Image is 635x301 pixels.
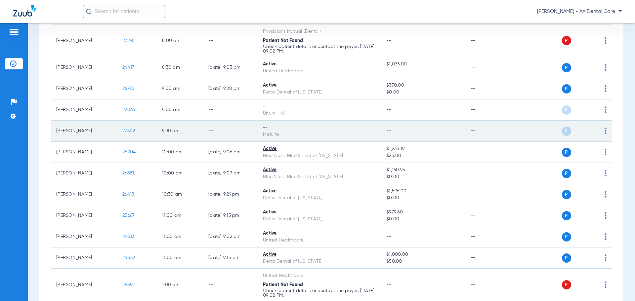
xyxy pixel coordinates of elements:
[263,28,376,35] div: Physicians Mutual (Dental)
[386,251,460,258] span: $1,000.00
[51,205,117,226] td: [PERSON_NAME]
[605,85,607,92] img: group-dot-blue.svg
[386,188,460,195] span: $1,596.00
[605,282,607,288] img: group-dot-blue.svg
[203,24,258,57] td: --
[122,171,134,175] span: 26681
[605,128,607,134] img: group-dot-blue.svg
[562,169,571,178] span: P
[203,57,258,78] td: [DATE] 9:03 PM
[465,226,510,247] td: --
[562,63,571,72] span: P
[203,184,258,205] td: [DATE] 9:21 PM
[386,129,391,133] span: --
[562,253,571,263] span: P
[562,148,571,157] span: P
[465,78,510,99] td: --
[203,121,258,142] td: --
[51,247,117,269] td: [PERSON_NAME]
[203,163,258,184] td: [DATE] 9:07 PM
[562,105,571,115] span: P
[157,57,203,78] td: 8:30 AM
[465,142,510,163] td: --
[157,24,203,57] td: 8:00 AM
[605,212,607,219] img: group-dot-blue.svg
[122,38,135,43] span: 27295
[386,173,460,180] span: $0.00
[605,170,607,176] img: group-dot-blue.svg
[157,184,203,205] td: 10:30 AM
[122,107,135,112] span: 22065
[263,173,376,180] div: Blue Cross Blue Shield of [US_STATE]
[605,37,607,44] img: group-dot-blue.svg
[263,230,376,237] div: Active
[605,233,607,240] img: group-dot-blue.svg
[465,121,510,142] td: --
[51,184,117,205] td: [PERSON_NAME]
[465,24,510,57] td: --
[263,61,376,68] div: Active
[465,57,510,78] td: --
[51,57,117,78] td: [PERSON_NAME]
[51,142,117,163] td: [PERSON_NAME]
[157,247,203,269] td: 11:00 AM
[263,44,376,54] p: Check patient details or contact the payer. [DATE] 09:02 PM.
[157,121,203,142] td: 9:30 AM
[386,82,460,89] span: $370.00
[386,167,460,173] span: $1,160.95
[537,8,622,15] span: [PERSON_NAME] - AA Dental Care
[386,258,460,265] span: $50.00
[263,195,376,202] div: Delta Dental of [US_STATE]
[465,163,510,184] td: --
[386,209,460,216] span: $979.60
[83,5,165,18] input: Search for patients
[562,36,571,45] span: P
[386,68,460,75] span: --
[562,190,571,199] span: P
[122,282,135,287] span: 26592
[51,226,117,247] td: [PERSON_NAME]
[263,38,303,43] span: Patient Not Found
[465,99,510,121] td: --
[157,205,203,226] td: 11:00 AM
[263,89,376,96] div: Delta Dental of [US_STATE]
[386,89,460,96] span: $0.00
[263,188,376,195] div: Active
[203,205,258,226] td: [DATE] 9:13 PM
[263,258,376,265] div: Delta Dental of [US_STATE]
[263,216,376,223] div: Delta Dental of [US_STATE]
[386,61,460,68] span: $1,033.00
[263,131,376,138] div: MetLife
[51,121,117,142] td: [PERSON_NAME]
[122,65,134,70] span: 24417
[605,64,607,71] img: group-dot-blue.svg
[605,254,607,261] img: group-dot-blue.svg
[386,107,391,112] span: --
[9,28,19,36] img: hamburger-icon
[203,78,258,99] td: [DATE] 9:20 PM
[263,288,376,298] p: Check patient details or contact the payer. [DATE] 09:02 PM.
[122,86,134,91] span: 26710
[122,255,135,260] span: 25532
[386,195,460,202] span: $0.00
[157,78,203,99] td: 9:00 AM
[263,282,303,287] span: Patient Not Found
[157,142,203,163] td: 10:00 AM
[157,163,203,184] td: 10:00 AM
[263,103,376,110] div: --
[605,191,607,198] img: group-dot-blue.svg
[562,211,571,220] span: P
[263,68,376,75] div: United Healthcare
[122,150,136,154] span: 25704
[122,192,134,197] span: 26418
[122,129,135,133] span: 27302
[203,99,258,121] td: --
[157,226,203,247] td: 11:00 AM
[386,152,460,159] span: $25.00
[263,145,376,152] div: Active
[51,163,117,184] td: [PERSON_NAME]
[122,234,134,239] span: 24513
[386,38,391,43] span: --
[386,145,460,152] span: $1,235.19
[562,232,571,242] span: P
